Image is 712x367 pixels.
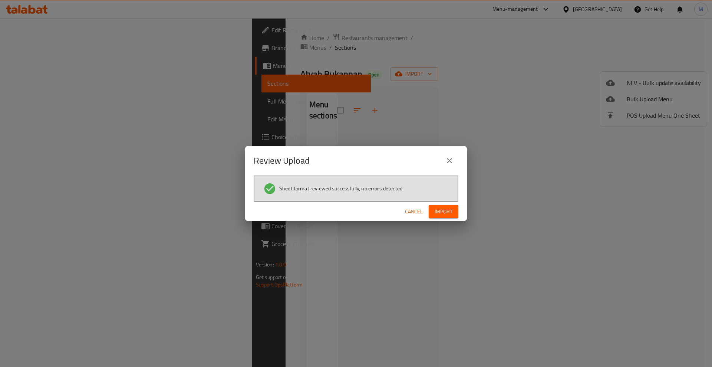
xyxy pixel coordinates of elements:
[254,155,310,167] h2: Review Upload
[429,205,458,219] button: Import
[435,207,452,216] span: Import
[279,185,403,192] span: Sheet format reviewed successfully, no errors detected.
[405,207,423,216] span: Cancel
[441,152,458,170] button: close
[402,205,426,219] button: Cancel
